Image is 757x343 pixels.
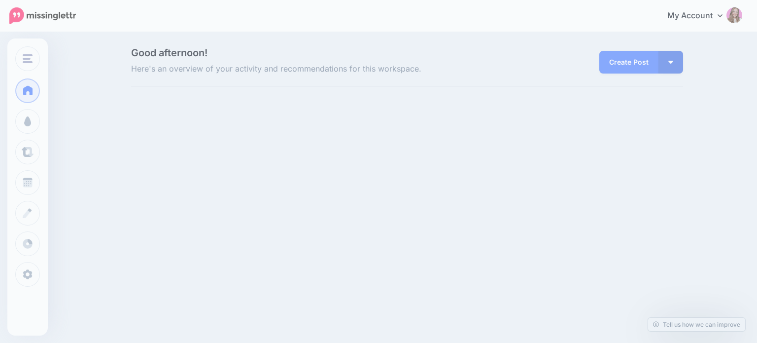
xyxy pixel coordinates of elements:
[131,63,494,76] span: Here's an overview of your activity and recommendations for this workspace.
[648,318,745,331] a: Tell us how we can improve
[599,51,658,74] a: Create Post
[131,47,207,59] span: Good afternoon!
[9,7,76,24] img: Missinglettr
[668,61,673,64] img: arrow-down-white.png
[23,54,33,63] img: menu.png
[657,4,742,28] a: My Account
